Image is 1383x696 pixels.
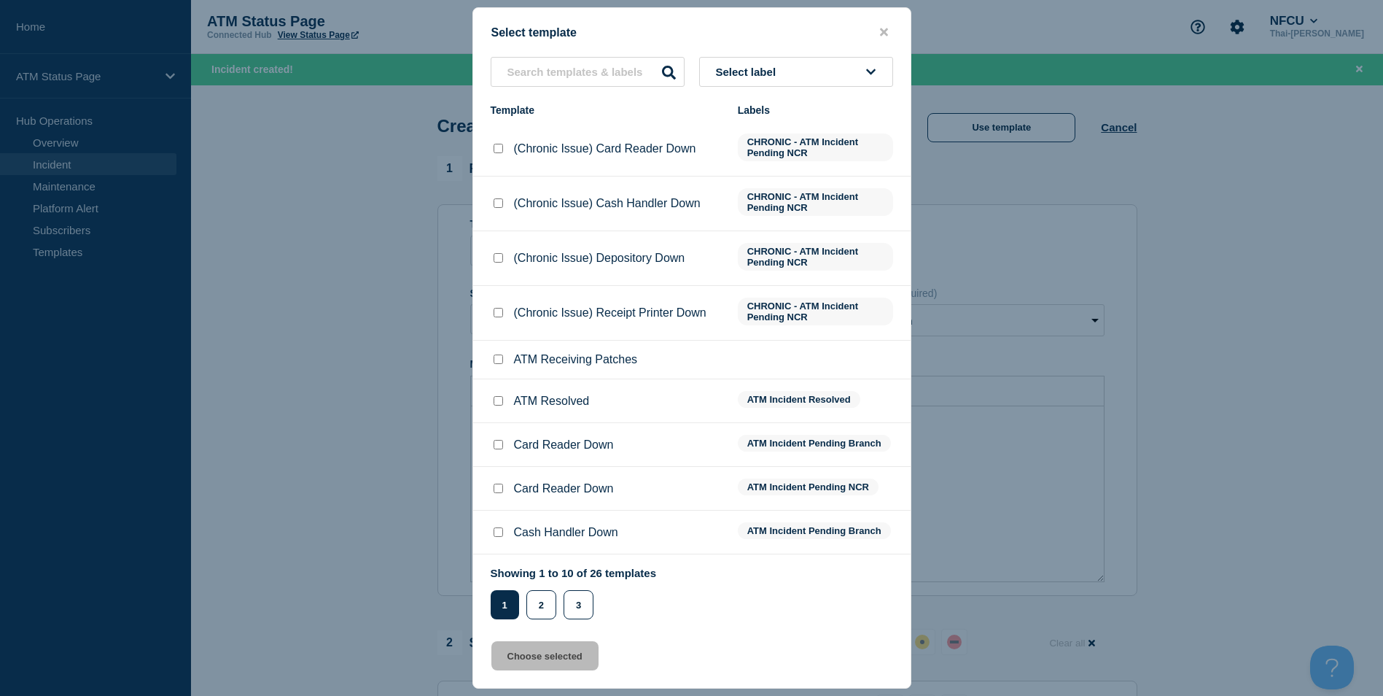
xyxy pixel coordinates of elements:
[491,57,685,87] input: Search templates & labels
[514,306,706,320] p: (Chronic Issue) Receipt Printer Down
[491,567,657,579] p: Showing 1 to 10 of 26 templates
[491,104,723,116] div: Template
[738,522,891,539] span: ATM Incident Pending Branch
[473,26,911,39] div: Select template
[494,253,503,263] input: (Chronic Issue) Depository Down checkbox
[738,391,860,408] span: ATM Incident Resolved
[738,243,893,271] span: CHRONIC - ATM Incident Pending NCR
[738,435,891,452] span: ATM Incident Pending Branch
[699,57,893,87] button: Select label
[491,641,599,670] button: Choose selected
[494,198,503,208] input: (Chronic Issue) Cash Handler Down checkbox
[494,308,503,317] input: (Chronic Issue) Receipt Printer Down checkbox
[514,438,614,452] p: Card Reader Down
[514,252,685,265] p: (Chronic Issue) Depository Down
[738,134,893,161] span: CHRONIC - ATM Incident Pending NCR
[526,590,556,619] button: 2
[494,484,503,493] input: Card Reader Down checkbox
[494,144,503,153] input: (Chronic Issue) Card Reader Down checkbox
[738,188,893,216] span: CHRONIC - ATM Incident Pending NCR
[876,26,892,39] button: close button
[716,66,782,78] span: Select label
[564,590,593,619] button: 3
[491,590,519,619] button: 1
[494,527,503,537] input: Cash Handler Down checkbox
[514,197,701,210] p: (Chronic Issue) Cash Handler Down
[494,355,503,364] input: ATM Receiving Patches checkbox
[738,479,879,495] span: ATM Incident Pending NCR
[514,353,638,366] p: ATM Receiving Patches
[514,142,696,155] p: (Chronic Issue) Card Reader Down
[738,104,893,116] div: Labels
[494,440,503,449] input: Card Reader Down checkbox
[514,526,618,539] p: Cash Handler Down
[494,396,503,406] input: ATM Resolved checkbox
[514,482,614,495] p: Card Reader Down
[514,395,590,408] p: ATM Resolved
[738,298,893,325] span: CHRONIC - ATM Incident Pending NCR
